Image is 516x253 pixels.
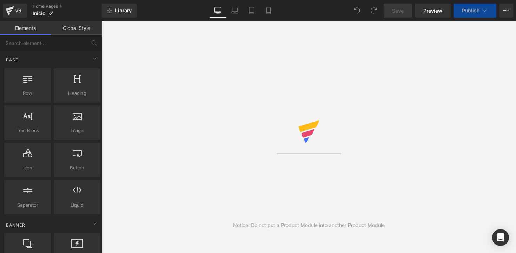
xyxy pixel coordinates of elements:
span: Text Block [6,127,49,134]
span: Base [5,57,19,63]
span: Banner [5,222,26,228]
a: Tablet [243,4,260,18]
button: Redo [367,4,381,18]
div: v6 [14,6,23,15]
span: Publish [462,8,479,13]
span: Image [56,127,98,134]
span: Save [392,7,404,14]
a: Home Pages [33,4,102,9]
a: Desktop [210,4,226,18]
a: v6 [3,4,27,18]
a: Laptop [226,4,243,18]
span: Inicio [33,11,45,16]
button: More [499,4,513,18]
div: Notice: Do not put a Product Module into another Product Module [233,221,385,229]
a: Preview [415,4,451,18]
div: Open Intercom Messenger [492,229,509,246]
a: Global Style [51,21,102,35]
a: New Library [102,4,137,18]
a: Mobile [260,4,277,18]
span: Heading [56,90,98,97]
button: Publish [454,4,496,18]
span: Separator [6,201,49,209]
span: Library [115,7,132,14]
button: Undo [350,4,364,18]
span: Button [56,164,98,171]
span: Liquid [56,201,98,209]
span: Icon [6,164,49,171]
span: Row [6,90,49,97]
span: Preview [423,7,442,14]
